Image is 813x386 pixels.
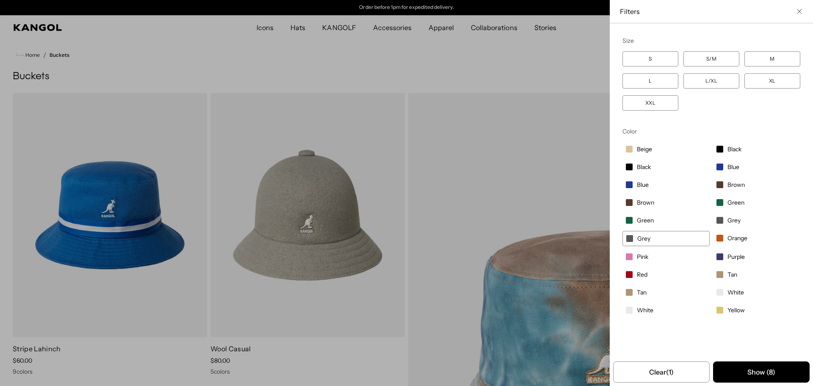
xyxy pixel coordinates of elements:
span: Grey [637,235,650,242]
span: Beige [637,145,652,153]
span: Green [727,199,744,206]
label: S [622,51,678,67]
span: White [637,306,653,314]
label: L/XL [683,73,739,89]
span: Black [637,163,651,171]
span: Green [637,217,654,224]
div: Color [622,128,800,135]
span: Filters [620,7,793,16]
span: Black [727,145,741,153]
span: Tan [727,271,737,278]
div: Size [622,37,800,44]
label: S/M [683,51,739,67]
label: XL [744,73,800,89]
label: L [622,73,678,89]
span: Brown [727,181,745,189]
span: Red [637,271,647,278]
span: White [727,289,744,296]
span: Brown [637,199,654,206]
span: Purple [727,253,745,261]
span: Orange [727,234,747,242]
button: Apply selected filters [713,361,810,383]
span: Blue [727,163,739,171]
span: Yellow [727,306,745,314]
button: Remove all filters [613,361,710,383]
span: Blue [637,181,649,189]
span: Tan [637,289,647,296]
label: M [744,51,800,67]
label: XXL [622,95,678,111]
span: Pink [637,253,648,261]
button: Close filter list [796,8,803,15]
span: Grey [727,217,741,224]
